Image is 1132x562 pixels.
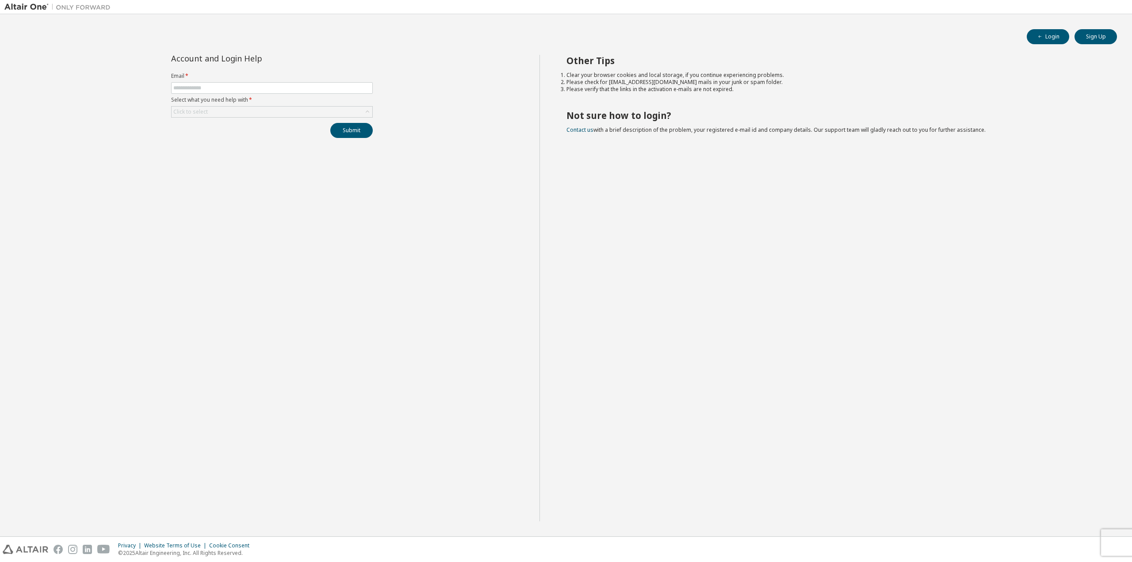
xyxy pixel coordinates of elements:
div: Cookie Consent [209,542,255,549]
img: Altair One [4,3,115,11]
img: youtube.svg [97,545,110,554]
li: Please verify that the links in the activation e-mails are not expired. [566,86,1101,93]
label: Email [171,73,373,80]
div: Privacy [118,542,144,549]
img: facebook.svg [54,545,63,554]
button: Login [1027,29,1069,44]
li: Clear your browser cookies and local storage, if you continue experiencing problems. [566,72,1101,79]
span: with a brief description of the problem, your registered e-mail id and company details. Our suppo... [566,126,986,134]
div: Website Terms of Use [144,542,209,549]
img: altair_logo.svg [3,545,48,554]
li: Please check for [EMAIL_ADDRESS][DOMAIN_NAME] mails in your junk or spam folder. [566,79,1101,86]
div: Click to select [172,107,372,117]
h2: Not sure how to login? [566,110,1101,121]
button: Sign Up [1075,29,1117,44]
div: Click to select [173,108,208,115]
p: © 2025 Altair Engineering, Inc. All Rights Reserved. [118,549,255,557]
img: instagram.svg [68,545,77,554]
button: Submit [330,123,373,138]
div: Account and Login Help [171,55,333,62]
a: Contact us [566,126,593,134]
img: linkedin.svg [83,545,92,554]
label: Select what you need help with [171,96,373,103]
h2: Other Tips [566,55,1101,66]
